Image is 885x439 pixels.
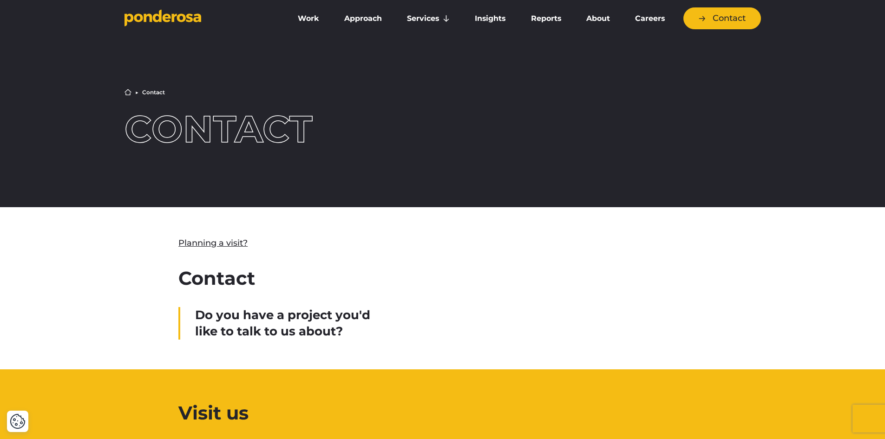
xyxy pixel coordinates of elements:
[520,9,572,28] a: Reports
[683,7,761,29] a: Contact
[178,264,707,292] h2: Contact
[334,9,393,28] a: Approach
[10,413,26,429] img: Revisit consent button
[10,413,26,429] button: Cookie Settings
[624,9,675,28] a: Careers
[135,90,138,95] li: ▶︎
[576,9,621,28] a: About
[396,9,460,28] a: Services
[125,9,273,28] a: Go to homepage
[287,9,330,28] a: Work
[464,9,516,28] a: Insights
[178,307,381,340] div: Do you have a project you'd like to talk to us about?
[178,399,707,427] h2: Visit us
[142,90,165,95] li: Contact
[125,111,381,148] h1: Contact
[178,237,248,249] a: Planning a visit?
[125,89,131,96] a: Home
